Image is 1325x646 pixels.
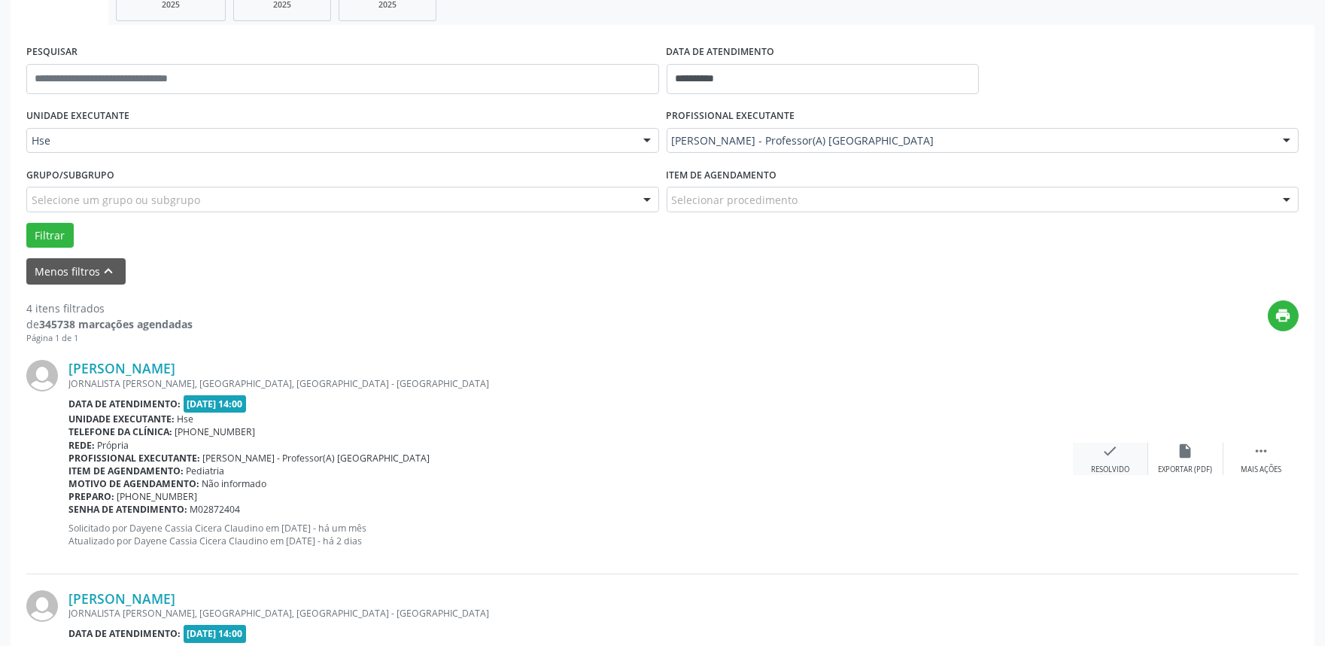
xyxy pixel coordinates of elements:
i: check [1102,443,1119,459]
span: Pediatria [187,465,225,477]
b: Telefone da clínica: [68,425,172,438]
strong: 345738 marcações agendadas [39,317,193,331]
b: Profissional executante: [68,452,200,465]
b: Rede: [68,439,95,452]
b: Data de atendimento: [68,398,181,410]
b: Motivo de agendamento: [68,477,199,490]
button: Filtrar [26,223,74,248]
label: Grupo/Subgrupo [26,163,114,187]
span: Não informado [202,477,267,490]
b: Data de atendimento: [68,627,181,640]
label: DATA DE ATENDIMENTO [667,41,775,64]
span: [PHONE_NUMBER] [175,425,256,438]
span: [DATE] 14:00 [184,395,247,413]
i: keyboard_arrow_up [101,263,117,279]
div: de [26,316,193,332]
div: JORNALISTA [PERSON_NAME], [GEOGRAPHIC_DATA], [GEOGRAPHIC_DATA] - [GEOGRAPHIC_DATA] [68,607,1073,620]
div: Página 1 de 1 [26,332,193,345]
span: Hse [178,413,194,425]
img: img [26,590,58,622]
span: Selecionar procedimento [672,192,798,208]
div: Resolvido [1091,465,1129,475]
span: Hse [32,133,628,148]
i: insert_drive_file [1178,443,1194,459]
div: JORNALISTA [PERSON_NAME], [GEOGRAPHIC_DATA], [GEOGRAPHIC_DATA] - [GEOGRAPHIC_DATA] [68,377,1073,390]
i: print [1275,307,1292,324]
span: Própria [98,439,129,452]
label: UNIDADE EXECUTANTE [26,105,129,128]
p: Solicitado por Dayene Cassia Cicera Claudino em [DATE] - há um mês Atualizado por Dayene Cassia C... [68,522,1073,547]
b: Unidade executante: [68,413,175,425]
div: Mais ações [1241,465,1281,475]
b: Senha de atendimento: [68,503,187,516]
span: M02872404 [190,503,241,516]
label: Item de agendamento [667,163,777,187]
a: [PERSON_NAME] [68,360,175,376]
span: Selecione um grupo ou subgrupo [32,192,200,208]
a: [PERSON_NAME] [68,590,175,607]
span: [PERSON_NAME] - Professor(A) [GEOGRAPHIC_DATA] [203,452,430,465]
button: Menos filtroskeyboard_arrow_up [26,258,126,285]
span: [PERSON_NAME] - Professor(A) [GEOGRAPHIC_DATA] [672,133,1269,148]
i:  [1253,443,1269,459]
b: Preparo: [68,490,114,503]
img: img [26,360,58,392]
div: Exportar (PDF) [1159,465,1213,475]
button: print [1268,300,1299,331]
label: PESQUISAR [26,41,77,64]
span: [DATE] 14:00 [184,625,247,642]
label: PROFISSIONAL EXECUTANTE [667,105,795,128]
b: Item de agendamento: [68,465,184,477]
span: [PHONE_NUMBER] [117,490,198,503]
div: 4 itens filtrados [26,300,193,316]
